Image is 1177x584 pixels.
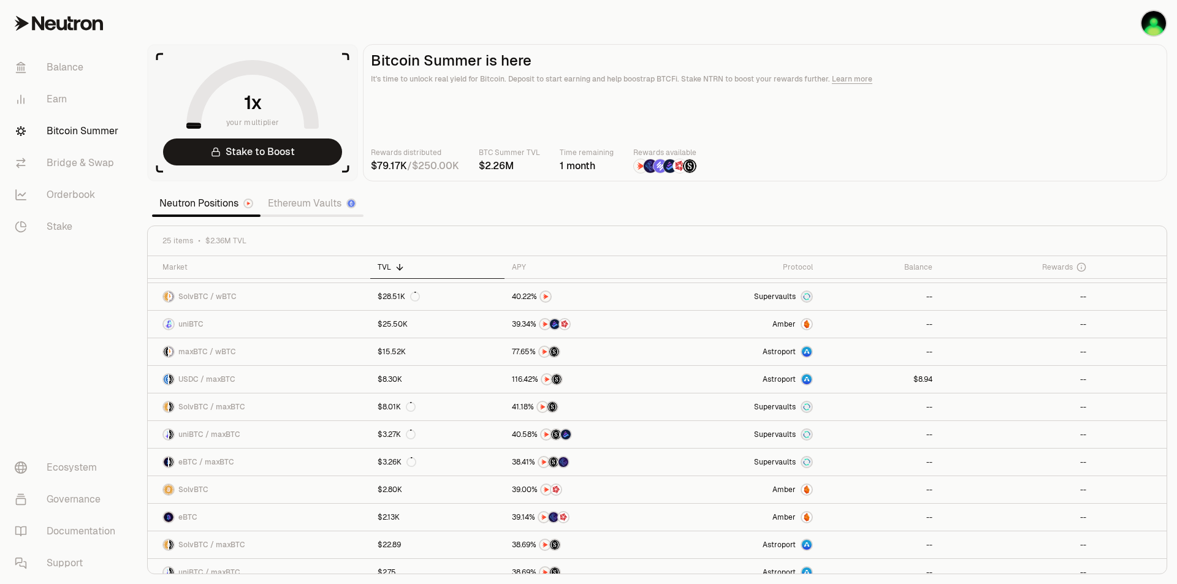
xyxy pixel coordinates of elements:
[549,347,559,357] img: Structured Points
[371,159,459,173] div: /
[549,512,558,522] img: EtherFi Points
[832,74,872,84] a: Learn more
[5,452,132,484] a: Ecosystem
[479,146,540,159] p: BTC Summer TVL
[633,146,697,159] p: Rewards available
[754,292,796,301] span: Supervaults
[540,540,550,550] img: NTRN
[378,347,406,357] div: $15.52K
[178,457,234,467] span: eBTC / maxBTC
[169,567,173,577] img: maxBTC Logo
[663,159,677,173] img: Bedrock Diamonds
[1042,262,1073,272] span: Rewards
[550,319,560,329] img: Bedrock Diamonds
[370,421,505,448] a: $3.27K
[169,347,173,357] img: wBTC Logo
[550,567,560,577] img: Structured Points
[560,159,614,173] div: 1 month
[820,283,940,310] a: --
[802,292,812,301] img: Supervaults
[802,319,812,329] img: Amber
[772,319,796,329] span: Amber
[1141,11,1166,36] img: Investment
[162,262,363,272] div: Market
[512,566,656,578] button: NTRNStructured Points
[163,138,342,165] a: Stake to Boost
[148,504,370,531] a: eBTC LogoeBTC
[551,430,561,439] img: Structured Points
[561,430,571,439] img: Bedrock Diamonds
[178,540,245,550] span: SolvBTC / maxBTC
[802,512,812,522] img: Amber
[5,147,132,179] a: Bridge & Swap
[828,262,933,272] div: Balance
[5,179,132,211] a: Orderbook
[148,421,370,448] a: uniBTC LogomaxBTC LogouniBTC / maxBTC
[370,393,505,420] a: $8.01K
[226,116,280,129] span: your multiplier
[148,476,370,503] a: SolvBTC LogoSolvBTC
[164,402,168,412] img: SolvBTC Logo
[664,393,820,420] a: SupervaultsSupervaults
[505,338,663,365] a: NTRNStructured Points
[940,421,1094,448] a: --
[378,262,497,272] div: TVL
[169,402,173,412] img: maxBTC Logo
[505,366,663,393] a: NTRNStructured Points
[512,428,656,441] button: NTRNStructured PointsBedrock Diamonds
[940,311,1094,338] a: --
[772,512,796,522] span: Amber
[169,430,173,439] img: maxBTC Logo
[664,531,820,558] a: Astroport
[178,567,240,577] span: uniBTC / maxBTC
[169,292,173,301] img: wBTC Logo
[512,511,656,523] button: NTRNEtherFi PointsMars Fragments
[664,421,820,448] a: SupervaultsSupervaults
[205,236,246,246] span: $2.36M TVL
[820,421,940,448] a: --
[178,347,236,357] span: maxBTC / wBTC
[178,512,197,522] span: eBTC
[802,430,812,439] img: Supervaults
[754,402,796,412] span: Supervaults
[371,73,1159,85] p: It's time to unlock real yield for Bitcoin. Deposit to start earning and help boostrap BTCFi. Sta...
[5,83,132,115] a: Earn
[683,159,696,173] img: Structured Points
[940,393,1094,420] a: --
[370,504,505,531] a: $2.13K
[754,457,796,467] span: Supervaults
[505,311,663,338] a: NTRNBedrock DiamondsMars Fragments
[512,346,656,358] button: NTRNStructured Points
[541,430,551,439] img: NTRN
[505,421,663,448] a: NTRNStructured PointsBedrock Diamonds
[551,485,561,495] img: Mars Fragments
[169,374,173,384] img: maxBTC Logo
[505,393,663,420] a: NTRNStructured Points
[820,338,940,365] a: --
[820,476,940,503] a: --
[169,540,173,550] img: maxBTC Logo
[940,283,1094,310] a: --
[148,283,370,310] a: SolvBTC LogowBTC LogoSolvBTC / wBTC
[560,319,569,329] img: Mars Fragments
[5,211,132,243] a: Stake
[245,200,252,207] img: Neutron Logo
[540,567,550,577] img: NTRN
[664,476,820,503] a: AmberAmber
[370,338,505,365] a: $15.52K
[178,319,204,329] span: uniBTC
[178,485,208,495] span: SolvBTC
[754,430,796,439] span: Supervaults
[178,292,237,301] span: SolvBTC / wBTC
[378,319,408,329] div: $25.50K
[558,512,568,522] img: Mars Fragments
[820,393,940,420] a: --
[547,402,557,412] img: Structured Points
[820,311,940,338] a: --
[505,476,663,503] a: NTRNMars Fragments
[378,567,396,577] div: $2.75
[5,515,132,547] a: Documentation
[541,485,551,495] img: NTRN
[512,262,656,272] div: APY
[178,402,245,412] span: SolvBTC / maxBTC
